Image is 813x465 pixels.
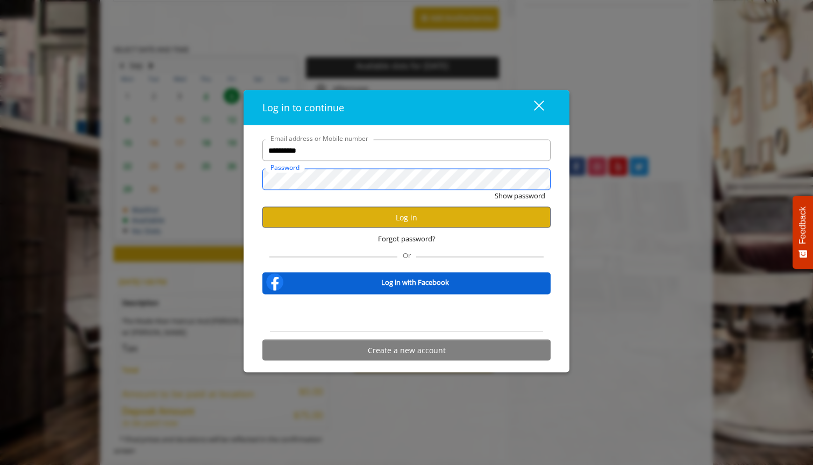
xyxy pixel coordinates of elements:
span: Forgot password? [378,233,436,245]
label: Email address or Mobile number [265,133,374,144]
input: Password [262,169,551,190]
img: facebook-logo [264,271,286,293]
input: Email address or Mobile number [262,140,551,161]
b: Log in with Facebook [381,276,449,288]
span: Feedback [798,206,808,244]
div: close dialog [522,99,543,116]
span: Log in to continue [262,101,344,114]
button: Log in [262,207,551,228]
div: Sign in with Google. Opens in new tab [357,302,456,325]
label: Password [265,162,305,173]
button: Show password [495,190,545,202]
button: Create a new account [262,340,551,361]
span: Or [397,251,416,260]
button: close dialog [514,97,551,119]
iframe: Sign in with Google Button [352,302,461,325]
button: Feedback - Show survey [793,196,813,269]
